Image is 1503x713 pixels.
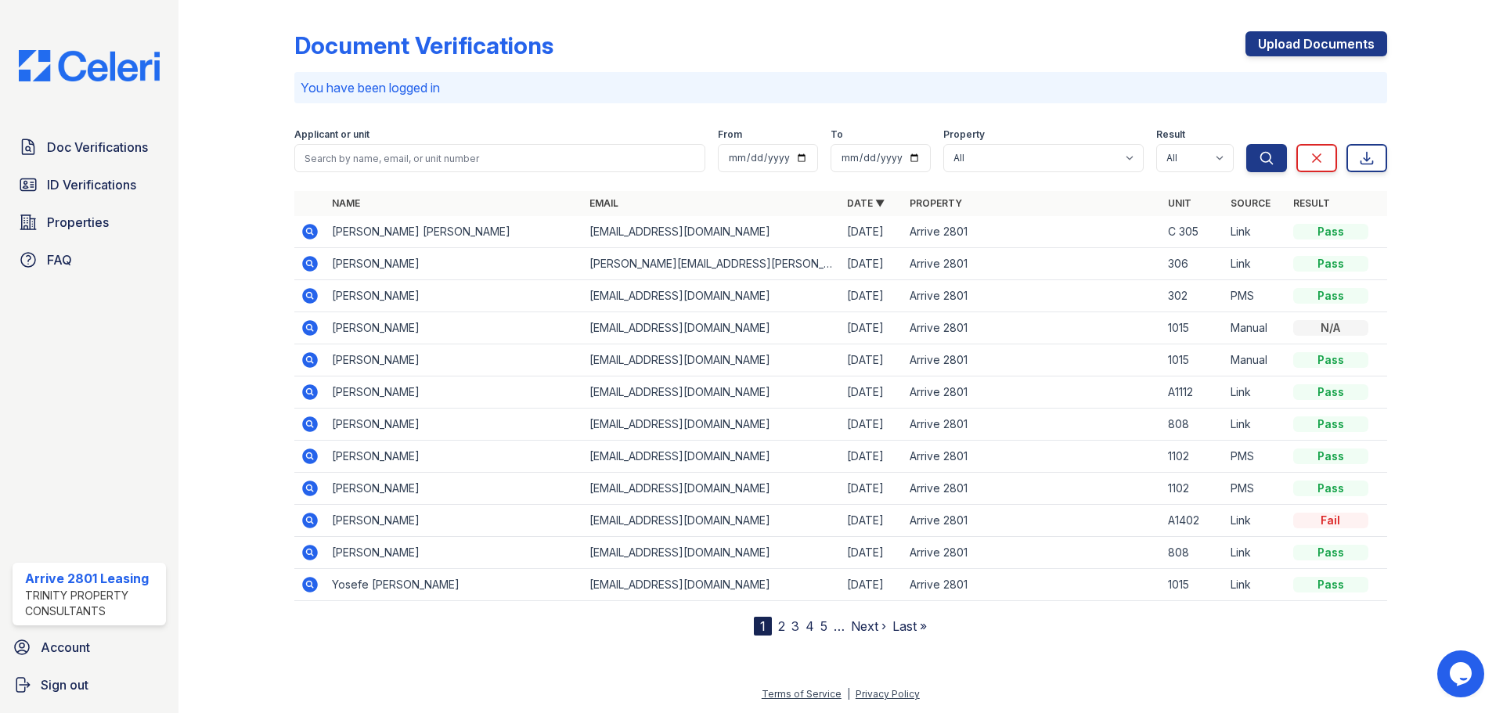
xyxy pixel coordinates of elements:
[1293,416,1368,432] div: Pass
[892,618,927,634] a: Last »
[910,197,962,209] a: Property
[841,376,903,409] td: [DATE]
[41,675,88,694] span: Sign out
[47,213,109,232] span: Properties
[583,216,841,248] td: [EMAIL_ADDRESS][DOMAIN_NAME]
[583,505,841,537] td: [EMAIL_ADDRESS][DOMAIN_NAME]
[851,618,886,634] a: Next ›
[326,505,583,537] td: [PERSON_NAME]
[903,280,1161,312] td: Arrive 2801
[841,505,903,537] td: [DATE]
[6,50,172,81] img: CE_Logo_Blue-a8612792a0a2168367f1c8372b55b34899dd931a85d93a1a3d3e32e68fde9ad4.png
[583,248,841,280] td: [PERSON_NAME][EMAIL_ADDRESS][PERSON_NAME][DOMAIN_NAME]
[754,617,772,636] div: 1
[903,248,1161,280] td: Arrive 2801
[589,197,618,209] a: Email
[1162,376,1224,409] td: A1112
[841,537,903,569] td: [DATE]
[841,473,903,505] td: [DATE]
[1293,577,1368,592] div: Pass
[583,441,841,473] td: [EMAIL_ADDRESS][DOMAIN_NAME]
[1224,344,1287,376] td: Manual
[1162,409,1224,441] td: 808
[1162,537,1224,569] td: 808
[903,441,1161,473] td: Arrive 2801
[326,409,583,441] td: [PERSON_NAME]
[1231,197,1271,209] a: Source
[1293,256,1368,272] div: Pass
[1224,216,1287,248] td: Link
[1224,376,1287,409] td: Link
[841,312,903,344] td: [DATE]
[841,409,903,441] td: [DATE]
[841,569,903,601] td: [DATE]
[1162,216,1224,248] td: C 305
[6,632,172,663] a: Account
[841,216,903,248] td: [DATE]
[778,618,785,634] a: 2
[326,344,583,376] td: [PERSON_NAME]
[326,473,583,505] td: [PERSON_NAME]
[301,78,1381,97] p: You have been logged in
[834,617,845,636] span: …
[841,248,903,280] td: [DATE]
[1162,505,1224,537] td: A1402
[1224,473,1287,505] td: PMS
[6,669,172,700] button: Sign out
[1293,481,1368,496] div: Pass
[1224,537,1287,569] td: Link
[1162,344,1224,376] td: 1015
[47,250,72,269] span: FAQ
[294,128,369,141] label: Applicant or unit
[583,312,841,344] td: [EMAIL_ADDRESS][DOMAIN_NAME]
[1293,197,1330,209] a: Result
[25,588,160,619] div: Trinity Property Consultants
[41,638,90,657] span: Account
[718,128,742,141] label: From
[583,569,841,601] td: [EMAIL_ADDRESS][DOMAIN_NAME]
[820,618,827,634] a: 5
[326,280,583,312] td: [PERSON_NAME]
[13,207,166,238] a: Properties
[903,409,1161,441] td: Arrive 2801
[1293,384,1368,400] div: Pass
[1224,409,1287,441] td: Link
[1224,505,1287,537] td: Link
[903,473,1161,505] td: Arrive 2801
[1437,650,1487,697] iframe: chat widget
[1224,312,1287,344] td: Manual
[806,618,814,634] a: 4
[13,169,166,200] a: ID Verifications
[326,216,583,248] td: [PERSON_NAME] [PERSON_NAME]
[903,344,1161,376] td: Arrive 2801
[903,376,1161,409] td: Arrive 2801
[25,569,160,588] div: Arrive 2801 Leasing
[1245,31,1387,56] a: Upload Documents
[841,280,903,312] td: [DATE]
[1293,448,1368,464] div: Pass
[791,618,799,634] a: 3
[831,128,843,141] label: To
[13,131,166,163] a: Doc Verifications
[1162,473,1224,505] td: 1102
[583,280,841,312] td: [EMAIL_ADDRESS][DOMAIN_NAME]
[847,688,850,700] div: |
[856,688,920,700] a: Privacy Policy
[583,376,841,409] td: [EMAIL_ADDRESS][DOMAIN_NAME]
[1224,569,1287,601] td: Link
[583,409,841,441] td: [EMAIL_ADDRESS][DOMAIN_NAME]
[1168,197,1191,209] a: Unit
[903,216,1161,248] td: Arrive 2801
[326,569,583,601] td: Yosefe [PERSON_NAME]
[903,537,1161,569] td: Arrive 2801
[1162,441,1224,473] td: 1102
[332,197,360,209] a: Name
[47,138,148,157] span: Doc Verifications
[326,441,583,473] td: [PERSON_NAME]
[762,688,842,700] a: Terms of Service
[583,537,841,569] td: [EMAIL_ADDRESS][DOMAIN_NAME]
[326,248,583,280] td: [PERSON_NAME]
[583,344,841,376] td: [EMAIL_ADDRESS][DOMAIN_NAME]
[903,505,1161,537] td: Arrive 2801
[583,473,841,505] td: [EMAIL_ADDRESS][DOMAIN_NAME]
